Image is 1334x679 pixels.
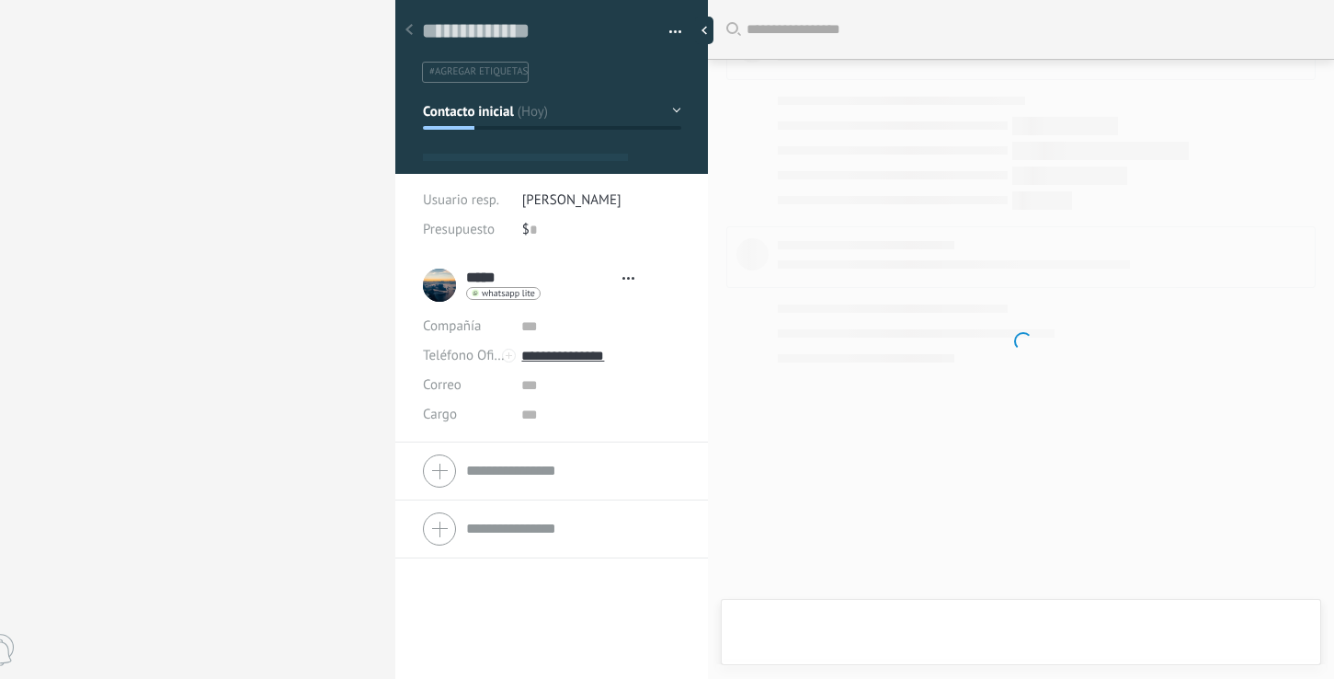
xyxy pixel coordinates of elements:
div: Presupuesto [423,215,508,245]
span: #agregar etiquetas [429,65,528,78]
div: Cargo [423,400,507,430]
span: [PERSON_NAME] [522,191,621,209]
span: Usuario resp. [423,191,499,209]
div: Compañía [423,312,507,341]
button: Correo [423,371,462,400]
button: Teléfono Oficina [423,341,507,371]
span: Presupuesto [423,221,495,238]
span: whatsapp lite [482,289,535,298]
span: Cargo [423,408,457,421]
div: Usuario resp. [423,186,508,215]
div: Ocultar [695,17,713,44]
span: Teléfono Oficina [423,347,519,364]
div: $ [522,215,681,245]
span: Correo [423,376,462,394]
